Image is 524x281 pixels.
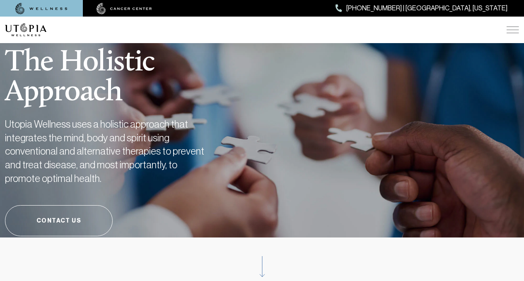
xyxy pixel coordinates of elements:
h1: The Holistic Approach [5,27,249,108]
img: icon-hamburger [507,27,519,33]
img: cancer center [97,3,152,15]
a: [PHONE_NUMBER] | [GEOGRAPHIC_DATA], [US_STATE] [336,3,507,14]
img: logo [5,23,46,36]
a: Contact Us [5,205,113,236]
h2: Utopia Wellness uses a holistic approach that integrates the mind, body and spirit using conventi... [5,118,212,185]
span: [PHONE_NUMBER] | [GEOGRAPHIC_DATA], [US_STATE] [346,3,507,14]
img: wellness [15,3,68,15]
